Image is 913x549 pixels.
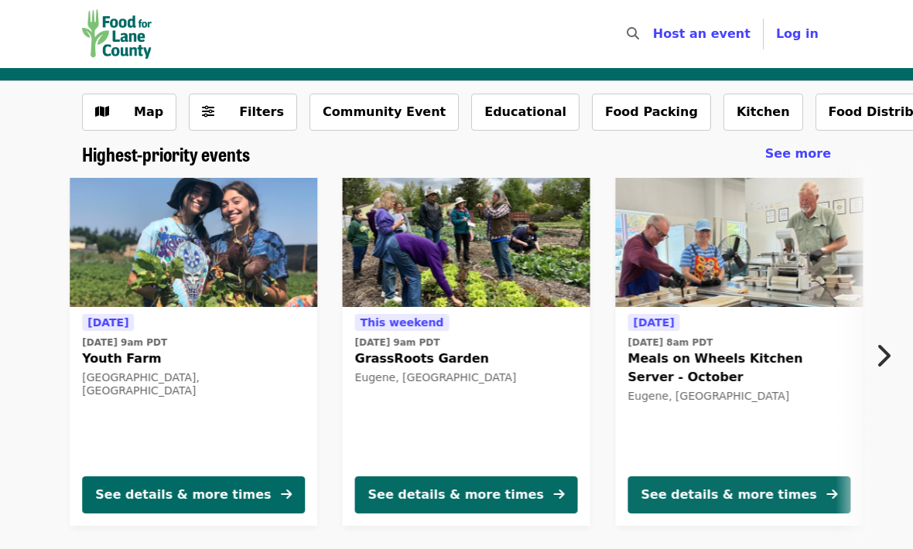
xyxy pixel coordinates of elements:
a: Highest-priority events [82,143,250,165]
i: sliders-h icon [202,104,214,119]
img: Meals on Wheels Kitchen Server - October organized by Food for Lane County [615,178,863,308]
i: arrow-right icon [826,487,837,502]
i: arrow-right icon [554,487,565,502]
button: Community Event [309,94,459,131]
i: arrow-right icon [281,487,292,502]
div: [GEOGRAPHIC_DATA], [GEOGRAPHIC_DATA] [82,371,305,397]
a: See details for "Youth Farm" [70,178,317,526]
button: See details & more times [627,476,850,513]
button: Next item [862,334,913,377]
button: Kitchen [723,94,803,131]
div: Eugene, [GEOGRAPHIC_DATA] [627,390,850,403]
input: Search [648,15,661,53]
i: search icon [627,26,639,41]
button: Log in [764,19,831,49]
span: GrassRoots Garden [355,350,578,368]
span: Filters [239,104,284,119]
div: See details & more times [95,486,271,504]
time: [DATE] 9am PDT [82,336,167,350]
span: Log in [776,26,819,41]
button: Educational [471,94,580,131]
span: Youth Farm [82,350,305,368]
img: GrassRoots Garden organized by Food for Lane County [343,178,590,308]
button: See details & more times [82,476,305,513]
button: Food Packing [592,94,711,131]
a: Host an event [653,26,751,41]
button: Show map view [82,94,176,131]
button: See details & more times [355,476,578,513]
span: [DATE] [633,316,674,329]
div: Highest-priority events [70,143,843,165]
div: See details & more times [641,486,816,504]
div: Eugene, [GEOGRAPHIC_DATA] [355,371,578,384]
span: [DATE] [87,316,128,329]
div: See details & more times [368,486,544,504]
span: Map [134,104,163,119]
a: See details for "GrassRoots Garden" [343,178,590,526]
img: Food for Lane County - Home [82,9,152,59]
time: [DATE] 9am PDT [355,336,440,350]
span: See more [765,146,831,161]
span: Highest-priority events [82,140,250,167]
img: Youth Farm organized by Food for Lane County [70,178,317,308]
time: [DATE] 8am PDT [627,336,713,350]
i: chevron-right icon [875,341,891,370]
span: Meals on Wheels Kitchen Server - October [627,350,850,387]
span: This weekend [361,316,444,329]
button: Filters (0 selected) [189,94,297,131]
a: See details for "Meals on Wheels Kitchen Server - October" [615,178,863,526]
i: map icon [95,104,109,119]
a: See more [765,145,831,163]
